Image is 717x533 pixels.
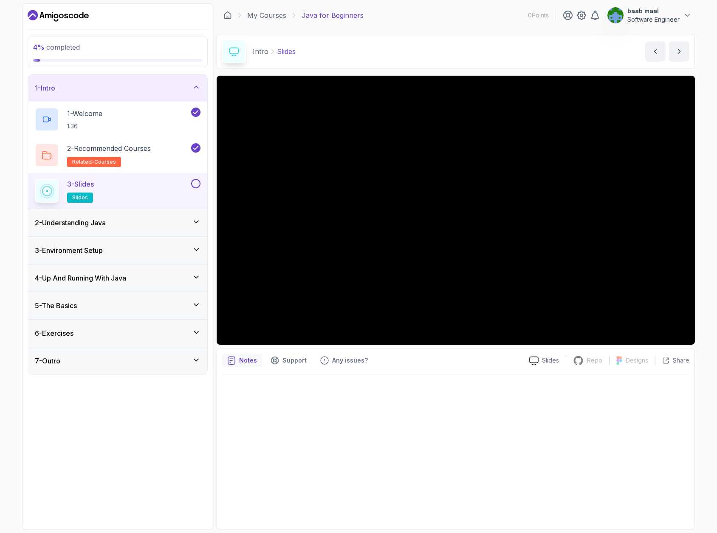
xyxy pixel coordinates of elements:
[28,264,207,292] button: 4-Up And Running With Java
[556,433,709,495] iframe: chat widget
[627,15,680,24] p: Software Engineer
[239,356,257,365] p: Notes
[222,354,262,367] button: notes button
[315,354,373,367] button: Feedback button
[607,7,624,23] img: user profile image
[627,7,680,15] p: baab maal
[302,10,364,20] p: Java for Beginners
[626,356,648,365] p: Designs
[265,354,312,367] button: Support button
[669,41,689,62] button: next content
[247,10,286,20] a: My Courses
[528,11,549,20] p: 0 Points
[28,347,207,374] button: 7-Outro
[72,194,88,201] span: slides
[645,41,666,62] button: previous content
[35,245,103,255] h3: 3 - Environment Setup
[67,108,102,119] p: 1 - Welcome
[35,218,106,228] h3: 2 - Understanding Java
[35,83,55,93] h3: 1 - Intro
[253,46,268,57] p: Intro
[28,320,207,347] button: 6-Exercises
[673,356,689,365] p: Share
[35,108,200,131] button: 1-Welcome1:36
[35,328,73,338] h3: 6 - Exercises
[681,499,709,524] iframe: chat widget
[542,356,559,365] p: Slides
[607,7,692,24] button: user profile imagebaab maalSoftware Engineer
[282,356,307,365] p: Support
[28,292,207,319] button: 5-The Basics
[332,356,368,365] p: Any issues?
[522,356,566,365] a: Slides
[28,237,207,264] button: 3-Environment Setup
[33,43,45,51] span: 4 %
[223,11,232,20] a: Dashboard
[35,301,77,311] h3: 5 - The Basics
[28,9,89,23] a: Dashboard
[277,46,296,57] p: Slides
[67,179,94,189] p: 3 - Slides
[28,209,207,236] button: 2-Understanding Java
[655,356,689,365] button: Share
[72,159,116,165] span: related-courses
[35,179,200,203] button: 3-Slidesslides
[35,273,126,283] h3: 4 - Up And Running With Java
[35,143,200,167] button: 2-Recommended Coursesrelated-courses
[35,356,60,366] h3: 7 - Outro
[28,74,207,102] button: 1-Intro
[67,122,102,130] p: 1:36
[67,143,151,153] p: 2 - Recommended Courses
[587,356,602,365] p: Repo
[33,43,80,51] span: completed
